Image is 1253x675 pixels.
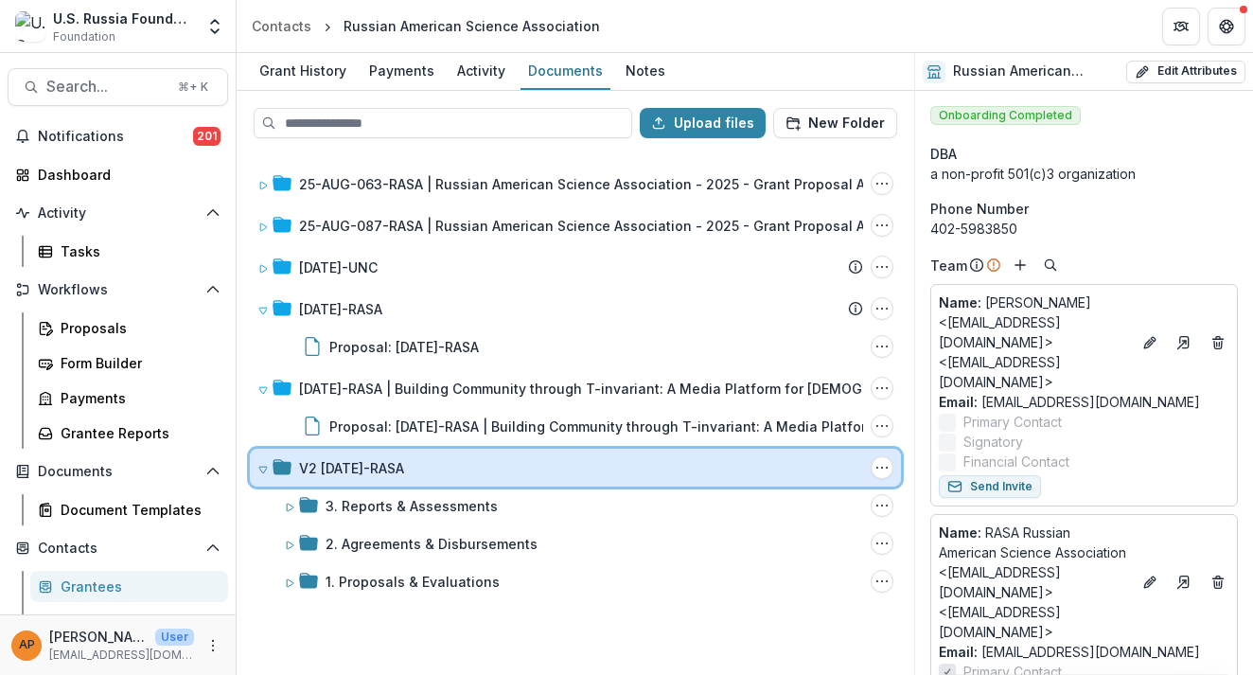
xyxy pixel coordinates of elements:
[30,236,228,267] a: Tasks
[344,16,600,36] div: Russian American Science Association
[939,524,981,541] span: Name :
[193,127,221,146] span: 201
[930,199,1029,219] span: Phone Number
[244,12,319,40] a: Contacts
[53,9,194,28] div: U.S. Russia Foundation
[930,144,957,164] span: DBA
[30,347,228,379] a: Form Builder
[930,256,967,275] p: Team
[250,407,901,445] div: Proposal: [DATE]-RASA | Building Community through T-invariant: A Media Platform for [DEMOGRAPHIC...
[1126,61,1245,83] button: Edit Attributes
[250,328,901,365] div: Proposal: [DATE]-RASAProposal: 22-AUG-17-RASA Options
[252,57,354,84] div: Grant History
[38,205,198,222] span: Activity
[299,299,382,319] div: [DATE]-RASA
[15,11,45,42] img: U.S. Russia Foundation
[939,392,1200,412] a: Email: [EMAIL_ADDRESS][DOMAIN_NAME]
[19,639,35,651] div: Anna P
[250,206,901,244] div: 25-AUG-087-RASA | Russian American Science Association - 2025 - Grant Proposal Application ([DATE...
[939,294,981,311] span: Name :
[252,53,354,90] a: Grant History
[1162,8,1200,45] button: Partners
[362,57,442,84] div: Payments
[30,606,228,637] a: Communications
[49,627,148,647] p: [PERSON_NAME]
[871,415,893,437] button: Proposal: 23-DEC-34-RASA | Building Community through T-invariant: A Media Platform for Russian-s...
[871,532,893,555] button: 2. Agreements & Disbursements Options
[773,108,897,138] button: New Folder
[1208,8,1245,45] button: Get Help
[38,282,198,298] span: Workflows
[61,241,213,261] div: Tasks
[871,570,893,593] button: 1. Proposals & Evaluations Options
[939,523,1131,642] p: RASA Russian American Science Association <[EMAIL_ADDRESS][DOMAIN_NAME]> <[EMAIL_ADDRESS][DOMAIN_...
[30,382,228,414] a: Payments
[38,541,198,557] span: Contacts
[30,494,228,525] a: Document Templates
[1169,567,1199,597] a: Go to contact
[521,53,610,90] a: Documents
[450,53,513,90] a: Activity
[8,456,228,487] button: Open Documents
[930,106,1081,125] span: Onboarding Completed
[963,412,1062,432] span: Primary Contact
[618,57,673,84] div: Notes
[939,642,1200,662] a: Email: [EMAIL_ADDRESS][DOMAIN_NAME]
[61,577,213,596] div: Grantees
[640,108,766,138] button: Upload files
[871,377,893,400] button: 23-DEC-34-RASA | Building Community through T-invariant: A Media Platform for Russian-speaking Sc...
[1207,571,1229,594] button: Deletes
[8,533,228,563] button: Open Contacts
[8,275,228,305] button: Open Workflows
[362,53,442,90] a: Payments
[871,494,893,517] button: 3. Reports & Assessments Options
[299,174,924,194] div: 25-AUG-063-RASA | Russian American Science Association - 2025 - Grant Proposal Application ([DATE])
[1039,254,1062,276] button: Search
[250,487,901,524] div: 3. Reports & Assessments3. Reports & Assessments Options
[939,394,978,410] span: Email:
[1138,571,1161,594] button: Edit
[250,290,901,328] div: [DATE]-RASA22-AUG-17-RASA Options
[202,634,224,657] button: More
[963,452,1069,471] span: Financial Contact
[155,629,194,646] p: User
[871,172,893,195] button: 25-AUG-063-RASA | Russian American Science Association - 2025 - Grant Proposal Application (Augus...
[930,164,1238,184] div: a non-profit 501(c)3 organization
[61,353,213,373] div: Form Builder
[329,417,954,436] div: Proposal: [DATE]-RASA | Building Community through T-invariant: A Media Platform for [DEMOGRAPHIC...
[38,464,198,480] span: Documents
[49,647,194,664] p: [EMAIL_ADDRESS][DOMAIN_NAME]
[939,523,1131,642] a: Name: RASA Russian American Science Association <[EMAIL_ADDRESS][DOMAIN_NAME]> <[EMAIL_ADDRESS][D...
[8,121,228,151] button: Notifications201
[299,216,924,236] div: 25-AUG-087-RASA | Russian American Science Association - 2025 - Grant Proposal Application ([DATE])
[250,449,901,600] div: V2 [DATE]-RASAV2 23-DEC-34-RASA Options3. Reports & Assessments3. Reports & Assessments Options2....
[1009,254,1032,276] button: Add
[326,496,498,516] div: 3. Reports & Assessments
[871,456,893,479] button: V2 23-DEC-34-RASA Options
[939,475,1041,498] button: Send Invite
[299,458,404,478] div: V2 [DATE]-RASA
[8,159,228,190] a: Dashboard
[30,571,228,602] a: Grantees
[244,12,608,40] nav: breadcrumb
[250,524,901,562] div: 2. Agreements & Disbursements2. Agreements & Disbursements Options
[250,248,901,286] div: [DATE]-UNC21-APR-03-UNC Options
[450,57,513,84] div: Activity
[939,293,1131,392] p: [PERSON_NAME] <[EMAIL_ADDRESS][DOMAIN_NAME]> <[EMAIL_ADDRESS][DOMAIN_NAME]>
[252,16,311,36] div: Contacts
[61,318,213,338] div: Proposals
[326,534,538,554] div: 2. Agreements & Disbursements
[250,562,901,600] div: 1. Proposals & Evaluations1. Proposals & Evaluations Options
[963,432,1023,452] span: Signatory
[46,78,167,96] span: Search...
[618,53,673,90] a: Notes
[871,297,893,320] button: 22-AUG-17-RASA Options
[61,500,213,520] div: Document Templates
[930,219,1238,239] div: 402-5983850
[326,572,500,592] div: 1. Proposals & Evaluations
[61,423,213,443] div: Grantee Reports
[38,129,193,145] span: Notifications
